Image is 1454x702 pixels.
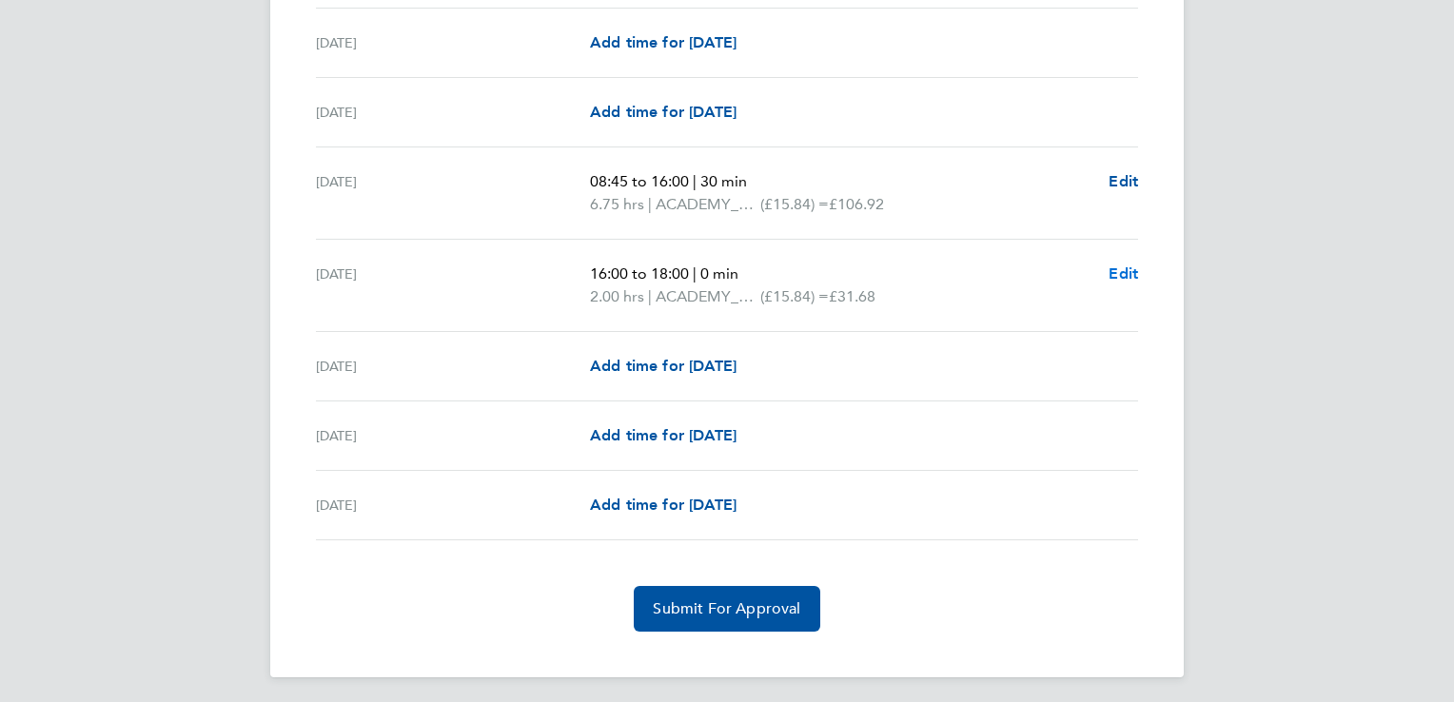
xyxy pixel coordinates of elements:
a: Add time for [DATE] [590,424,737,447]
div: [DATE] [316,170,590,216]
span: Add time for [DATE] [590,33,737,51]
span: 2.00 hrs [590,287,644,305]
a: Add time for [DATE] [590,494,737,517]
span: £31.68 [829,287,875,305]
span: (£15.84) = [760,195,829,213]
div: [DATE] [316,355,590,378]
span: Add time for [DATE] [590,103,737,121]
div: [DATE] [316,101,590,124]
span: 6.75 hrs [590,195,644,213]
span: ACADEMY_SESSIONAL_COACH [656,285,760,308]
a: Add time for [DATE] [590,101,737,124]
span: 16:00 to 18:00 [590,264,689,283]
div: [DATE] [316,31,590,54]
span: | [693,172,697,190]
a: Edit [1109,263,1138,285]
span: | [693,264,697,283]
a: Add time for [DATE] [590,31,737,54]
div: [DATE] [316,263,590,308]
span: Add time for [DATE] [590,496,737,514]
span: Edit [1109,264,1138,283]
div: [DATE] [316,494,590,517]
div: [DATE] [316,424,590,447]
a: Edit [1109,170,1138,193]
span: Edit [1109,172,1138,190]
span: Add time for [DATE] [590,426,737,444]
span: | [648,287,652,305]
span: ACADEMY_SESSIONAL_COACH [656,193,760,216]
span: Add time for [DATE] [590,357,737,375]
span: (£15.84) = [760,287,829,305]
span: | [648,195,652,213]
a: Add time for [DATE] [590,355,737,378]
span: 30 min [700,172,747,190]
span: £106.92 [829,195,884,213]
button: Submit For Approval [634,586,819,632]
span: Submit For Approval [653,599,800,618]
span: 0 min [700,264,738,283]
span: 08:45 to 16:00 [590,172,689,190]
